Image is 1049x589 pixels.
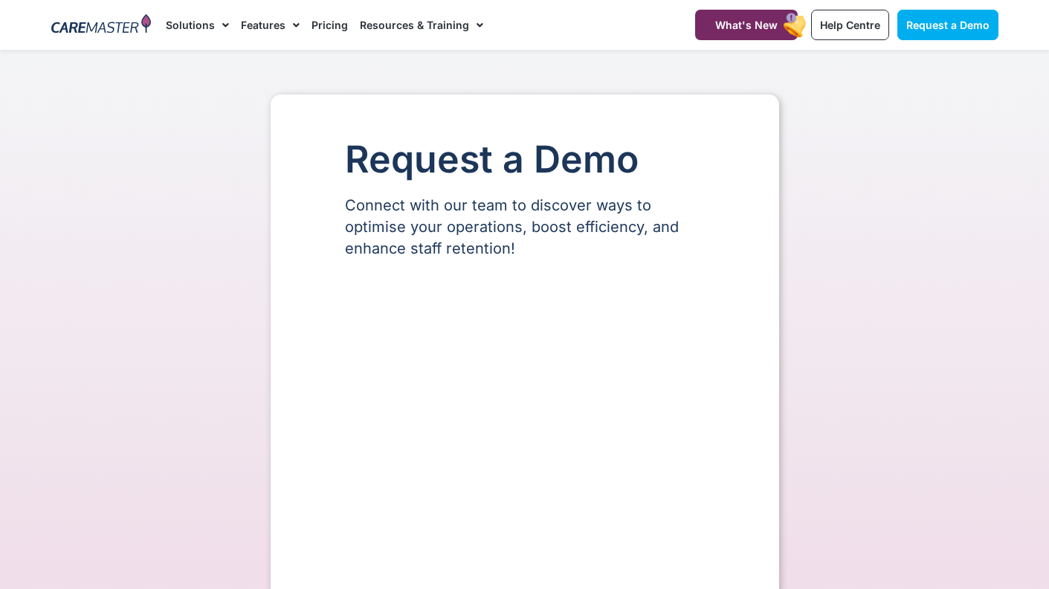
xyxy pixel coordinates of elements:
img: CareMaster Logo [51,14,152,36]
span: What's New [715,19,778,31]
a: What's New [695,10,798,40]
a: Help Centre [811,10,889,40]
h1: Request a Demo [345,139,705,180]
span: Request a Demo [906,19,990,31]
p: Connect with our team to discover ways to optimise your operations, boost efficiency, and enhance... [345,195,705,260]
span: Help Centre [820,19,880,31]
a: Request a Demo [897,10,998,40]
